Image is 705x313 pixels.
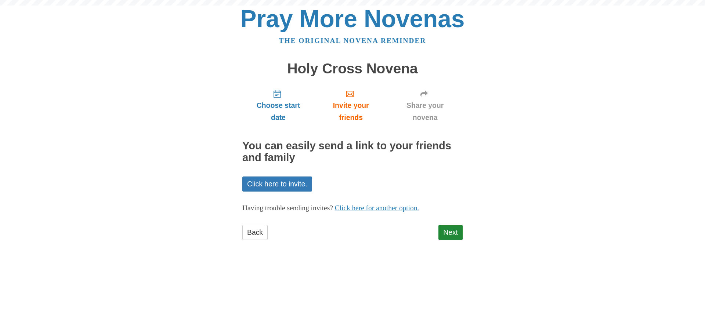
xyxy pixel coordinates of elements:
a: Invite your friends [314,84,387,127]
a: Choose start date [242,84,314,127]
a: The original novena reminder [279,37,426,44]
h1: Holy Cross Novena [242,61,463,77]
span: Share your novena [395,99,455,124]
a: Pray More Novenas [241,5,465,32]
a: Click here to invite. [242,176,312,192]
a: Share your novena [387,84,463,127]
span: Choose start date [250,99,307,124]
h2: You can easily send a link to your friends and family [242,140,463,164]
a: Back [242,225,268,240]
a: Next [438,225,463,240]
a: Click here for another option. [335,204,419,212]
span: Invite your friends [322,99,380,124]
span: Having trouble sending invites? [242,204,333,212]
